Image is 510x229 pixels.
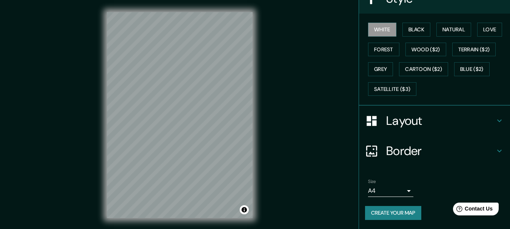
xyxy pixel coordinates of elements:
[107,12,253,218] canvas: Map
[454,62,490,76] button: Blue ($2)
[477,23,502,37] button: Love
[368,43,399,57] button: Forest
[368,23,396,37] button: White
[365,206,421,220] button: Create your map
[359,106,510,136] div: Layout
[368,62,393,76] button: Grey
[402,23,431,37] button: Black
[240,205,249,214] button: Toggle attribution
[386,113,495,128] h4: Layout
[368,178,376,185] label: Size
[359,136,510,166] div: Border
[452,43,496,57] button: Terrain ($2)
[405,43,446,57] button: Wood ($2)
[368,82,416,96] button: Satellite ($3)
[399,62,448,76] button: Cartoon ($2)
[443,200,502,221] iframe: Help widget launcher
[368,185,413,197] div: A4
[386,143,495,158] h4: Border
[436,23,471,37] button: Natural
